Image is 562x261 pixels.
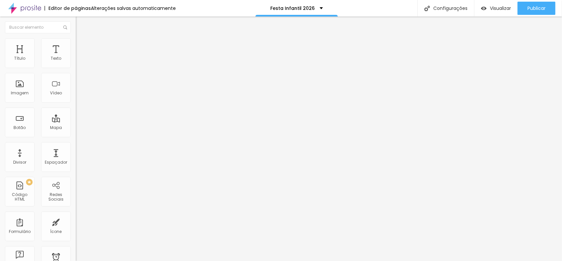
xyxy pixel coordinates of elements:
[45,160,67,165] div: Espaçador
[50,125,62,130] div: Mapa
[424,6,430,11] img: Icone
[43,192,69,202] div: Redes Sociais
[527,6,546,11] span: Publicar
[490,6,511,11] span: Visualizar
[50,229,62,234] div: Ícone
[481,6,487,11] img: view-1.svg
[50,91,62,95] div: Vídeo
[5,21,71,33] input: Buscar elemento
[474,2,518,15] button: Visualizar
[518,2,555,15] button: Publicar
[14,56,25,61] div: Título
[63,25,67,29] img: Icone
[270,6,315,11] p: Festa Infantil 2026
[76,16,562,261] iframe: Editor
[9,229,31,234] div: Formulário
[7,192,33,202] div: Código HTML
[44,6,91,11] div: Editor de páginas
[11,91,29,95] div: Imagem
[14,125,26,130] div: Botão
[91,6,176,11] div: Alterações salvas automaticamente
[13,160,26,165] div: Divisor
[51,56,61,61] div: Texto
